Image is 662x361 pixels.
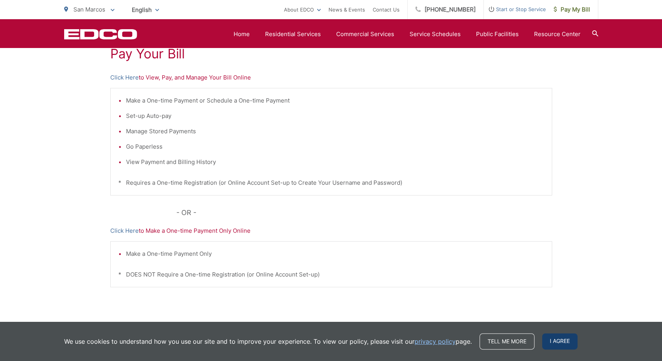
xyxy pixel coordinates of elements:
h1: Pay Your Bill [110,46,552,61]
p: * DOES NOT Require a One-time Registration (or Online Account Set-up) [118,270,544,279]
a: Click Here [110,73,139,82]
li: Make a One-time Payment Only [126,249,544,258]
a: About EDCO [284,5,321,14]
a: EDCD logo. Return to the homepage. [64,29,137,40]
li: Go Paperless [126,142,544,151]
li: Set-up Auto-pay [126,111,544,121]
a: Service Schedules [410,30,461,39]
p: We use cookies to understand how you use our site and to improve your experience. To view our pol... [64,337,472,346]
a: Public Facilities [476,30,519,39]
a: Tell me more [479,333,534,349]
a: privacy policy [415,337,456,346]
a: Home [234,30,250,39]
a: Commercial Services [336,30,394,39]
span: English [126,3,165,17]
p: to Make a One-time Payment Only Online [110,226,552,235]
li: View Payment and Billing History [126,157,544,167]
p: * Requires a One-time Registration (or Online Account Set-up to Create Your Username and Password) [118,178,544,187]
a: Resource Center [534,30,581,39]
a: Residential Services [265,30,321,39]
span: San Marcos [73,6,105,13]
span: I agree [542,333,577,349]
span: Pay My Bill [554,5,590,14]
li: Manage Stored Payments [126,127,544,136]
li: Make a One-time Payment or Schedule a One-time Payment [126,96,544,105]
p: to View, Pay, and Manage Your Bill Online [110,73,552,82]
p: - OR - [176,207,552,219]
a: News & Events [329,5,365,14]
a: Click Here [110,226,139,235]
a: Contact Us [373,5,400,14]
